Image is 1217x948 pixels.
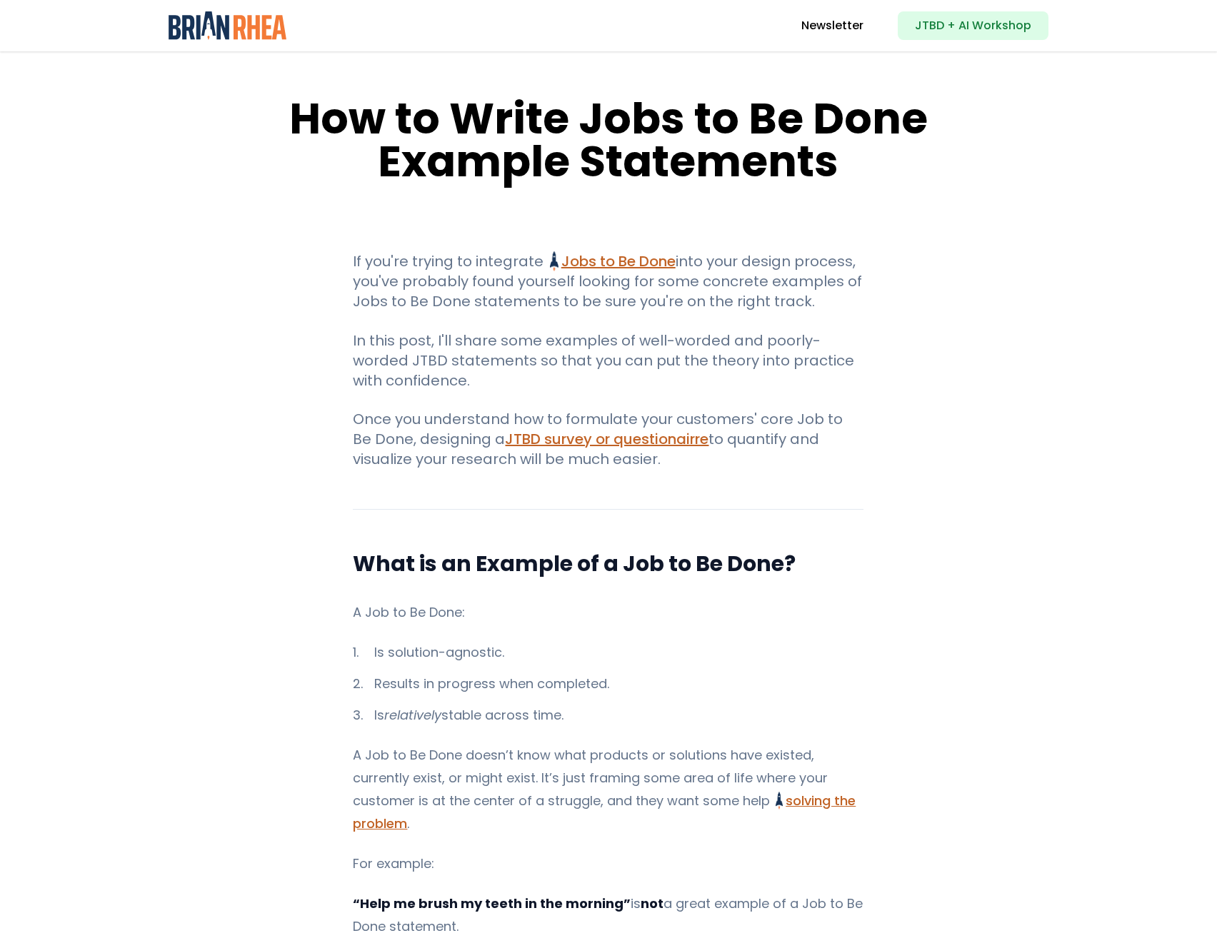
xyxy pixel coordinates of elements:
p: is a great example of a Job to Be Done statement. [353,892,863,938]
em: relatively [384,706,441,724]
p: A Job to Be Done: [353,601,863,624]
p: In this post, I'll share some examples of well-worded and poorly-worded JTBD statements so that y... [353,331,863,390]
p: Once you understand how to formulate your customers' core Job to Be Done, designing a to quantify... [353,409,863,469]
p: For example: [353,852,863,875]
h2: What is an Example of a Job to Be Done? [353,550,863,578]
a: Jobs to Be Done [550,251,675,271]
strong: “Help me brush my teeth in the morning” [353,894,631,912]
li: Results in progress when completed. [353,672,863,695]
strong: not [641,894,663,912]
h1: How to Write Jobs to Be Done Example Statements [203,97,1014,183]
li: Is solution-agnostic. [353,641,863,664]
li: Is stable across time. [353,704,863,727]
p: A Job to Be Done doesn’t know what products or solutions have existed, currently exist, or might ... [353,744,863,835]
a: JTBD + AI Workshop [898,11,1048,40]
a: Newsletter [801,17,863,34]
img: Brian Rhea [169,11,286,40]
a: JTBD survey or questionairre [505,429,708,449]
p: If you're trying to integrate into your design process, you've probably found yourself looking fo... [353,251,863,311]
